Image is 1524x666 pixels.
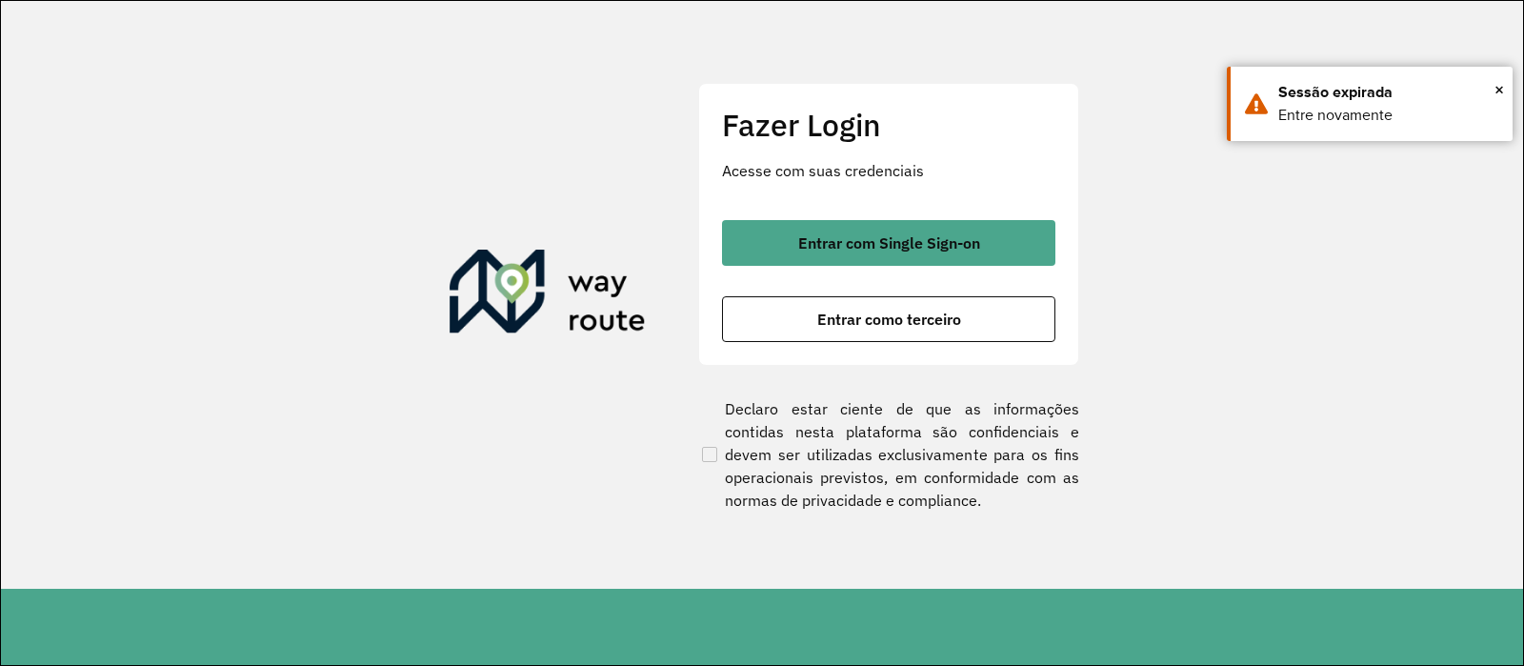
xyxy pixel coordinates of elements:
button: button [722,296,1055,342]
div: Entre novamente [1278,104,1498,127]
span: Entrar com Single Sign-on [798,235,980,251]
span: Entrar como terceiro [817,312,961,327]
span: × [1494,75,1504,104]
h2: Fazer Login [722,107,1055,143]
p: Acesse com suas credenciais [722,159,1055,182]
label: Declaro estar ciente de que as informações contidas nesta plataforma são confidenciais e devem se... [698,397,1079,512]
button: Close [1494,75,1504,104]
button: button [722,220,1055,266]
div: Sessão expirada [1278,81,1498,104]
img: Roteirizador AmbevTech [450,250,646,341]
